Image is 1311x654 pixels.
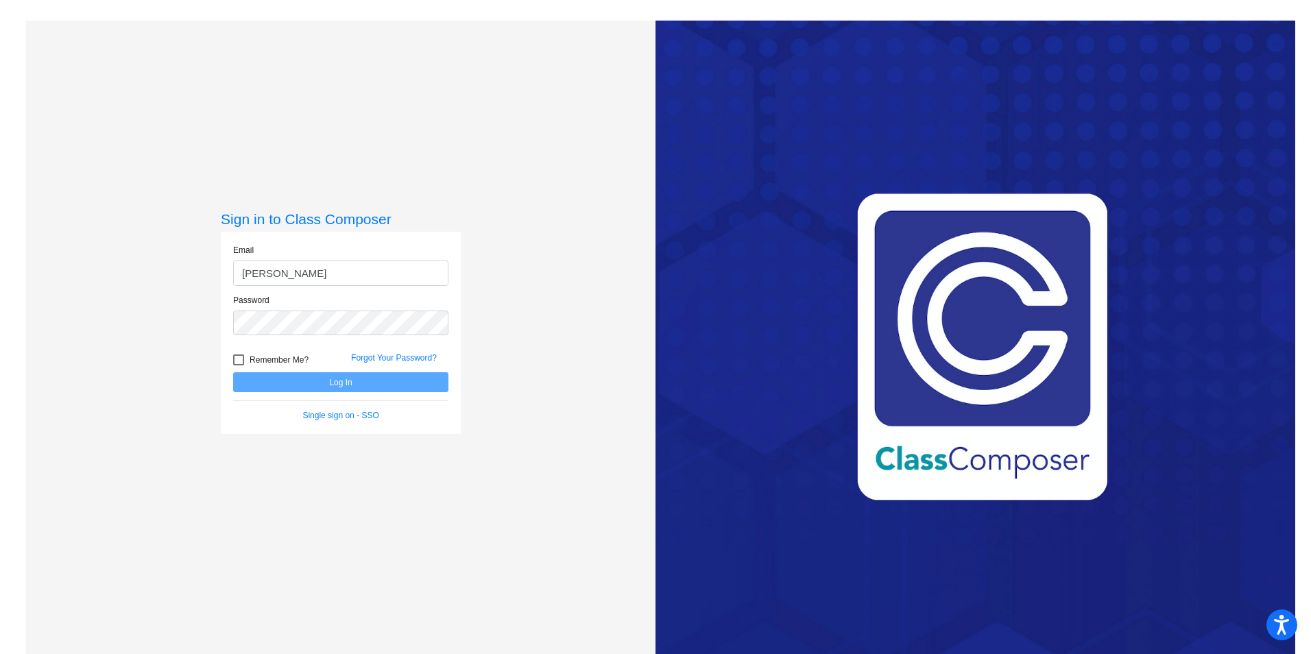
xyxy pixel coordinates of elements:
label: Email [233,244,254,256]
label: Password [233,294,269,306]
a: Forgot Your Password? [351,353,437,363]
button: Log In [233,372,448,392]
span: Remember Me? [250,352,309,368]
a: Single sign on - SSO [302,411,378,420]
h3: Sign in to Class Composer [221,210,461,228]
